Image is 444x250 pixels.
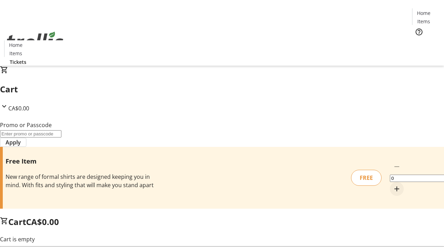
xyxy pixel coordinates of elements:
div: FREE [351,170,382,186]
a: Home [412,9,435,17]
span: Apply [6,138,21,147]
span: Items [417,18,430,25]
h3: Free Item [6,156,157,166]
span: Tickets [418,40,434,48]
span: Home [417,9,430,17]
a: Tickets [412,40,440,48]
span: CA$0.00 [26,216,59,227]
span: CA$0.00 [8,105,29,112]
button: Help [412,25,426,39]
span: Items [9,50,22,57]
a: Items [5,50,27,57]
div: New range of formal shirts are designed keeping you in mind. With fits and styling that will make... [6,173,157,189]
button: Increment by one [390,182,404,196]
a: Tickets [4,58,32,66]
img: Orient E2E Organization FzGrlmkBDC's Logo [4,24,66,59]
a: Home [5,41,27,49]
span: Tickets [10,58,26,66]
span: Home [9,41,23,49]
a: Items [412,18,435,25]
